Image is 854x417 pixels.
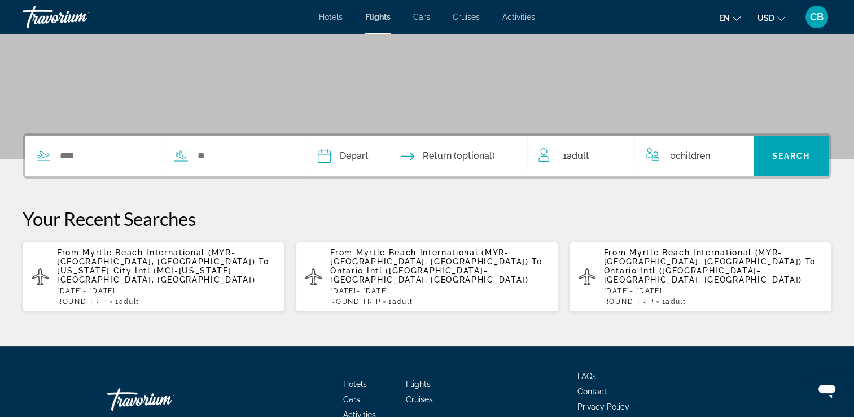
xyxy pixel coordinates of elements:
span: To [259,257,269,266]
a: Privacy Policy [577,402,629,411]
button: From Myrtle Beach International (MYR-[GEOGRAPHIC_DATA], [GEOGRAPHIC_DATA]) To [US_STATE] City Int... [23,241,284,312]
span: From [57,248,80,257]
p: [DATE] - [DATE] [330,287,549,295]
span: Children [675,150,710,161]
a: Contact [577,387,607,396]
span: 1 [115,298,139,306]
button: Change language [719,10,741,26]
button: Return date [401,136,495,176]
span: CB [810,11,824,23]
div: Search widget [25,136,829,176]
p: Your Recent Searches [23,207,831,230]
a: Flights [365,12,391,21]
a: Travorium [107,383,220,416]
span: Adult [119,298,139,306]
span: 1 [388,298,413,306]
span: Ontario Intl ([GEOGRAPHIC_DATA]-[GEOGRAPHIC_DATA], [GEOGRAPHIC_DATA]) [604,266,802,284]
a: Cars [413,12,430,21]
button: From Myrtle Beach International (MYR-[GEOGRAPHIC_DATA], [GEOGRAPHIC_DATA]) To Ontario Intl ([GEOG... [296,241,558,312]
span: Myrtle Beach International (MYR-[GEOGRAPHIC_DATA], [GEOGRAPHIC_DATA]) [330,248,528,266]
a: Cars [343,395,360,404]
span: en [719,14,730,23]
button: User Menu [802,5,831,29]
button: Travelers: 1 adult, 0 children [527,136,753,176]
iframe: Button to launch messaging window [809,372,845,408]
button: From Myrtle Beach International (MYR-[GEOGRAPHIC_DATA], [GEOGRAPHIC_DATA]) To Ontario Intl ([GEOG... [570,241,831,312]
span: Adult [566,150,589,161]
span: 1 [662,298,686,306]
span: Adult [665,298,686,306]
span: Adult [392,298,413,306]
span: To [805,257,816,266]
span: From [330,248,353,257]
span: 1 [562,148,589,164]
a: Hotels [343,380,367,389]
span: ROUND TRIP [330,298,380,306]
span: [US_STATE] City Intl (MCI-[US_STATE][GEOGRAPHIC_DATA], [GEOGRAPHIC_DATA]) [57,266,255,284]
span: From [604,248,627,257]
span: ROUND TRIP [604,298,654,306]
span: Return (optional) [423,148,495,164]
a: Travorium [23,2,135,32]
a: Hotels [319,12,343,21]
button: Search [754,136,829,176]
button: Change currency [757,10,785,26]
a: Cruises [406,395,433,404]
span: Myrtle Beach International (MYR-[GEOGRAPHIC_DATA], [GEOGRAPHIC_DATA]) [604,248,802,266]
a: Cruises [453,12,480,21]
a: Activities [502,12,535,21]
span: 0 [669,148,710,164]
span: ROUND TRIP [57,298,107,306]
a: FAQs [577,372,596,381]
p: [DATE] - [DATE] [57,287,275,295]
span: To [532,257,542,266]
span: USD [757,14,774,23]
button: Depart date [318,136,369,176]
span: Ontario Intl ([GEOGRAPHIC_DATA]-[GEOGRAPHIC_DATA], [GEOGRAPHIC_DATA]) [330,266,528,284]
span: Search [772,151,810,160]
span: Myrtle Beach International (MYR-[GEOGRAPHIC_DATA], [GEOGRAPHIC_DATA]) [57,248,255,266]
a: Flights [406,380,431,389]
p: [DATE] - [DATE] [604,287,822,295]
